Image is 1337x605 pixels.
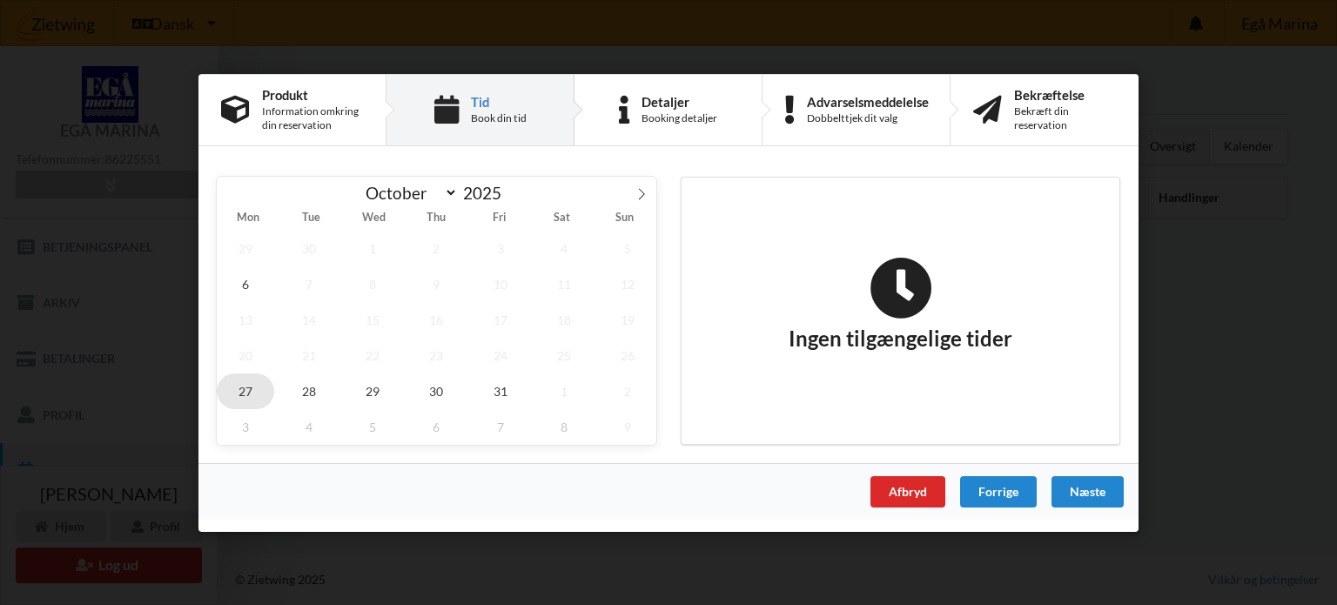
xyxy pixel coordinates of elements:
div: Detaljer [642,94,717,108]
div: Forrige [960,475,1037,507]
span: October 8, 2025 [344,266,401,301]
span: October 23, 2025 [408,337,466,373]
span: October 17, 2025 [472,301,529,337]
select: Month [358,182,459,204]
span: November 4, 2025 [280,408,338,444]
span: October 14, 2025 [280,301,338,337]
span: November 3, 2025 [217,408,274,444]
div: Bekræft din reservation [1014,104,1116,132]
span: October 12, 2025 [599,266,656,301]
span: Sat [531,212,594,224]
span: October 27, 2025 [217,373,274,408]
span: October 3, 2025 [472,230,529,266]
span: Mon [217,212,279,224]
span: October 13, 2025 [217,301,274,337]
div: Information omkring din reservation [262,104,363,132]
div: Booking detaljer [642,111,717,125]
span: October 6, 2025 [217,266,274,301]
span: October 2, 2025 [408,230,466,266]
span: October 21, 2025 [280,337,338,373]
span: October 18, 2025 [535,301,593,337]
span: Thu [405,212,467,224]
span: October 24, 2025 [472,337,529,373]
span: Fri [468,212,531,224]
span: September 29, 2025 [217,230,274,266]
span: Wed [342,212,405,224]
span: Sun [594,212,656,224]
span: October 9, 2025 [408,266,466,301]
div: Næste [1051,475,1124,507]
span: November 5, 2025 [344,408,401,444]
span: November 6, 2025 [408,408,466,444]
span: Tue [279,212,342,224]
span: October 16, 2025 [408,301,466,337]
div: Advarselsmeddelelse [807,94,929,108]
span: October 11, 2025 [535,266,593,301]
span: October 20, 2025 [217,337,274,373]
div: Produkt [262,87,363,101]
div: Afbryd [870,475,945,507]
span: October 1, 2025 [344,230,401,266]
span: October 10, 2025 [472,266,529,301]
span: November 2, 2025 [599,373,656,408]
span: October 25, 2025 [535,337,593,373]
div: Bekræftelse [1014,87,1116,101]
div: Book din tid [471,111,527,125]
span: November 9, 2025 [599,408,656,444]
span: November 7, 2025 [472,408,529,444]
div: Tid [471,94,527,108]
span: November 1, 2025 [535,373,593,408]
span: October 5, 2025 [599,230,656,266]
input: Year [458,183,515,203]
span: October 4, 2025 [535,230,593,266]
span: November 8, 2025 [535,408,593,444]
span: October 7, 2025 [280,266,338,301]
div: Dobbelttjek dit valg [807,111,929,125]
span: October 19, 2025 [599,301,656,337]
span: September 30, 2025 [280,230,338,266]
span: October 28, 2025 [280,373,338,408]
span: October 26, 2025 [599,337,656,373]
span: October 29, 2025 [344,373,401,408]
span: October 30, 2025 [408,373,466,408]
span: October 15, 2025 [344,301,401,337]
h2: Ingen tilgængelige tider [789,256,1012,352]
span: October 31, 2025 [472,373,529,408]
span: October 22, 2025 [344,337,401,373]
